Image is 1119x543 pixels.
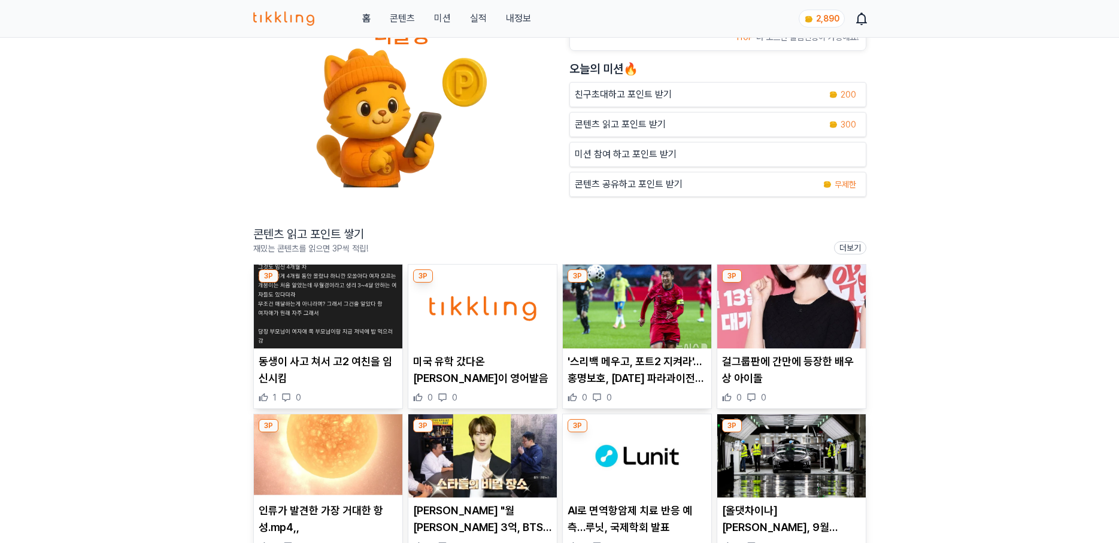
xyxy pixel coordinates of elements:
[506,11,531,26] a: 내정보
[569,82,866,107] button: 친구초대하고 포인트 받기 coin 200
[408,265,557,348] img: 미국 유학 갔다온 혜정이 영어발음
[413,502,552,536] p: [PERSON_NAME] "월 [PERSON_NAME] 3억, BTS 친형 레스토랑 컨설팅해 줘"
[575,177,683,192] p: 콘텐츠 공유하고 포인트 받기
[413,269,433,283] div: 3P
[717,414,866,498] img: [올댓차이나] 테슬라, 9월 중국서 9만812대 팔아·2.82%↑…"모델YL 호조"
[390,11,415,26] a: 콘텐츠
[841,89,856,101] span: 200
[413,419,433,432] div: 3P
[568,502,706,536] p: AI로 면역항암제 치료 반응 예측…루닛, 국제학회 발표
[568,269,587,283] div: 3P
[736,392,742,404] span: 0
[568,419,587,432] div: 3P
[569,60,866,77] h2: 오늘의 미션🔥
[254,414,402,498] img: 인류가 발견한 가장 거대한 항성.mp4,,
[717,264,866,409] div: 3P 걸그룹판에 간만에 등장한 배우상 아이돌 걸그룹판에 간만에 등장한 배우상 아이돌 0 0
[829,90,838,99] img: coin
[254,265,402,348] img: 동생이 사고 쳐서 고2 여친을 임신시킴
[575,147,677,162] p: 미션 참여 하고 포인트 받기
[829,120,838,129] img: coin
[575,87,672,102] p: 친구초대하고 포인트 받기
[799,10,842,28] a: coin 2,890
[408,264,557,409] div: 3P 미국 유학 갔다온 혜정이 영어발음 미국 유학 갔다온 [PERSON_NAME]이 영어발음 0 0
[722,269,742,283] div: 3P
[722,353,861,387] p: 걸그룹판에 간만에 등장한 배우상 아이돌
[413,353,552,387] p: 미국 유학 갔다온 [PERSON_NAME]이 영어발음
[761,392,766,404] span: 0
[470,11,487,26] a: 실적
[259,353,398,387] p: 동생이 사고 쳐서 고2 여친을 임신시킴
[259,269,278,283] div: 3P
[717,265,866,348] img: 걸그룹판에 간만에 등장한 배우상 아이돌
[259,419,278,432] div: 3P
[273,392,277,404] span: 1
[296,392,301,404] span: 0
[569,172,866,197] a: 콘텐츠 공유하고 포인트 받기 coin 무제한
[569,112,866,137] a: 콘텐츠 읽고 포인트 받기 coin 300
[722,419,742,432] div: 3P
[606,392,612,404] span: 0
[259,502,398,536] p: 인류가 발견한 가장 거대한 항성.mp4,,
[841,119,856,131] span: 300
[562,264,712,409] div: 3P '스리백 메우고, 포트2 지켜라'…홍명보호, 내일 파라과이전 총력 '스리백 메우고, 포트2 지켜라'…홍명보호, [DATE] 파라과이전 총력 0 0
[408,414,557,498] img: 배재훈 셰프 "월 매출 3억, BTS 친형 레스토랑 컨설팅해 줘"
[834,241,866,254] a: 더보기
[569,142,866,167] button: 미션 참여 하고 포인트 받기
[722,502,861,536] p: [올댓차이나] [PERSON_NAME], 9월 [GEOGRAPHIC_DATA]서 9만812대 팔아·2.82%↑…"모델YL 호조"
[575,117,666,132] p: 콘텐츠 읽고 포인트 받기
[804,14,814,24] img: coin
[253,226,368,242] h2: 콘텐츠 읽고 포인트 쌓기
[253,242,368,254] p: 재밌는 콘텐츠를 읽으면 3P씩 적립!
[253,11,315,26] img: 티끌링
[835,178,856,190] span: 무제한
[563,414,711,498] img: AI로 면역항암제 치료 반응 예측…루닛, 국제학회 발표
[816,14,839,23] span: 2,890
[582,392,587,404] span: 0
[563,265,711,348] img: '스리백 메우고, 포트2 지켜라'…홍명보호, 내일 파라과이전 총력
[452,392,457,404] span: 0
[427,392,433,404] span: 0
[434,11,451,26] button: 미션
[253,264,403,409] div: 3P 동생이 사고 쳐서 고2 여친을 임신시킴 동생이 사고 쳐서 고2 여친을 임신시킴 1 0
[568,353,706,387] p: '스리백 메우고, 포트2 지켜라'…홍명보호, [DATE] 파라과이전 총력
[316,47,488,187] img: tikkling_character
[362,11,371,26] a: 홈
[823,180,832,189] img: coin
